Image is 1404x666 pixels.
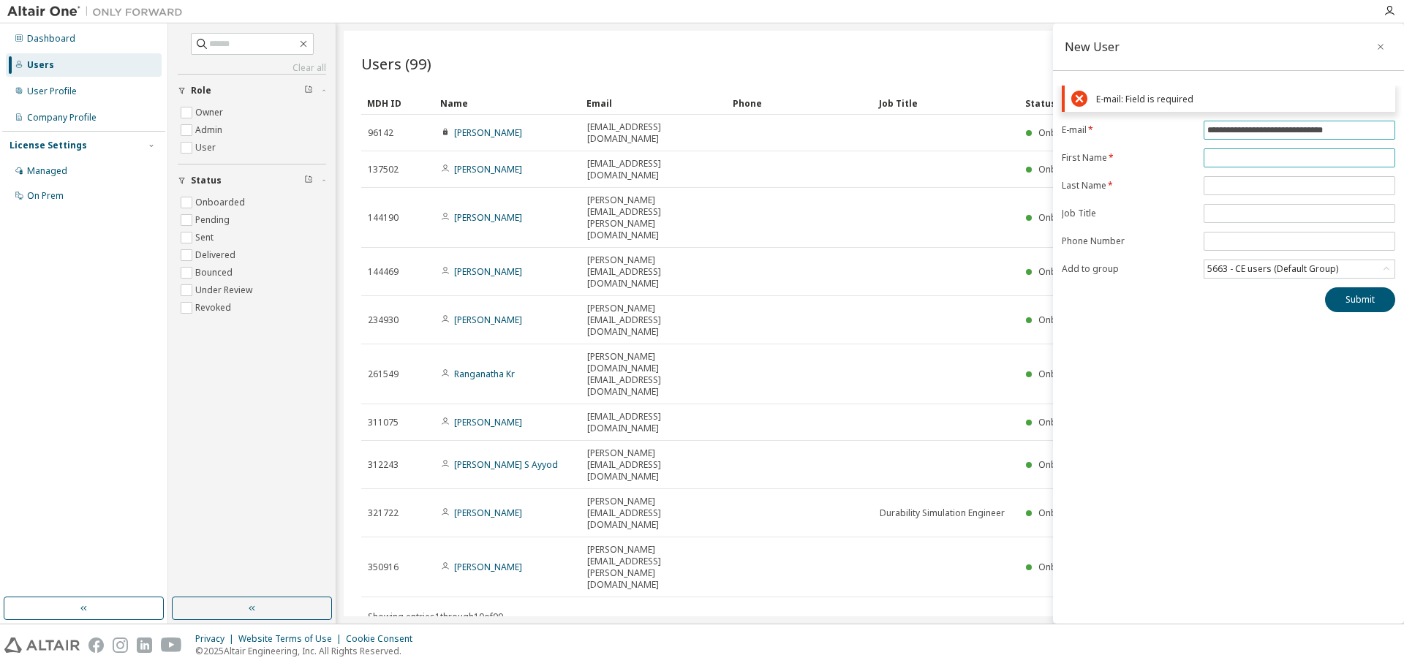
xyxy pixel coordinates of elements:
label: Delivered [195,246,238,264]
a: [PERSON_NAME] [454,126,522,139]
a: [PERSON_NAME] [454,561,522,573]
span: Onboarded [1038,368,1088,380]
span: Showing entries 1 through 10 of 99 [368,610,503,623]
a: [PERSON_NAME] S Ayyod [454,458,558,471]
span: [PERSON_NAME][EMAIL_ADDRESS][DOMAIN_NAME] [587,447,720,483]
span: Onboarded [1038,561,1088,573]
div: 5663 - CE users (Default Group) [1204,260,1394,278]
label: Phone Number [1062,235,1195,247]
div: On Prem [27,190,64,202]
label: Bounced [195,264,235,281]
img: Altair One [7,4,190,19]
label: Owner [195,104,226,121]
label: Admin [195,121,225,139]
label: Onboarded [195,194,248,211]
a: [PERSON_NAME] [454,416,522,428]
div: Job Title [879,91,1014,115]
span: [PERSON_NAME][DOMAIN_NAME][EMAIL_ADDRESS][DOMAIN_NAME] [587,351,720,398]
span: [PERSON_NAME][EMAIL_ADDRESS][DOMAIN_NAME] [587,254,720,290]
span: 261549 [368,368,399,380]
span: Status [191,175,222,186]
a: Ranganatha Kr [454,368,515,380]
label: Pending [195,211,233,229]
div: Cookie Consent [346,633,421,645]
label: Revoked [195,299,234,317]
a: Clear all [178,62,326,74]
div: Managed [27,165,67,177]
div: Dashboard [27,33,75,45]
span: Onboarded [1038,211,1088,224]
div: License Settings [10,140,87,151]
div: Privacy [195,633,238,645]
span: 234930 [368,314,399,326]
p: © 2025 Altair Engineering, Inc. All Rights Reserved. [195,645,421,657]
span: Clear filter [304,175,313,186]
span: Onboarded [1038,458,1088,471]
img: instagram.svg [113,637,128,653]
img: linkedin.svg [137,637,152,653]
a: [PERSON_NAME] [454,507,522,519]
div: MDH ID [367,91,429,115]
div: E-mail: Field is required [1096,94,1389,105]
div: New User [1065,41,1120,53]
div: Phone [733,91,867,115]
span: Users (99) [361,53,431,74]
span: 350916 [368,561,399,573]
div: Website Terms of Use [238,633,346,645]
label: Job Title [1062,208,1195,219]
div: Company Profile [27,112,97,124]
label: Last Name [1062,180,1195,192]
label: First Name [1062,152,1195,164]
div: Name [440,91,575,115]
span: [PERSON_NAME][EMAIL_ADDRESS][PERSON_NAME][DOMAIN_NAME] [587,194,720,241]
span: 144190 [368,212,399,224]
span: 96142 [368,127,393,139]
label: Sent [195,229,216,246]
span: Onboarded [1038,265,1088,278]
span: 312243 [368,459,399,471]
span: Durability Simulation Engineer [880,507,1005,519]
div: Email [586,91,721,115]
div: Users [27,59,54,71]
span: Onboarded [1038,126,1088,139]
span: 321722 [368,507,399,519]
a: [PERSON_NAME] [454,211,522,224]
span: [EMAIL_ADDRESS][DOMAIN_NAME] [587,121,720,145]
span: Onboarded [1038,314,1088,326]
button: Submit [1325,287,1395,312]
span: [EMAIL_ADDRESS][DOMAIN_NAME] [587,158,720,181]
img: altair_logo.svg [4,637,80,653]
div: Status [1025,91,1303,115]
span: Clear filter [304,85,313,97]
span: 311075 [368,417,399,428]
span: Onboarded [1038,507,1088,519]
div: User Profile [27,86,77,97]
div: 5663 - CE users (Default Group) [1205,261,1340,277]
label: E-mail [1062,124,1195,136]
span: [PERSON_NAME][EMAIL_ADDRESS][PERSON_NAME][DOMAIN_NAME] [587,544,720,591]
label: Add to group [1062,263,1195,275]
span: Onboarded [1038,416,1088,428]
span: [PERSON_NAME][EMAIL_ADDRESS][DOMAIN_NAME] [587,303,720,338]
span: [EMAIL_ADDRESS][DOMAIN_NAME] [587,411,720,434]
label: Under Review [195,281,255,299]
span: Onboarded [1038,163,1088,175]
a: [PERSON_NAME] [454,314,522,326]
span: Role [191,85,211,97]
img: youtube.svg [161,637,182,653]
a: [PERSON_NAME] [454,163,522,175]
span: [PERSON_NAME][EMAIL_ADDRESS][DOMAIN_NAME] [587,496,720,531]
img: facebook.svg [88,637,104,653]
a: [PERSON_NAME] [454,265,522,278]
button: Status [178,164,326,197]
label: User [195,139,219,156]
span: 144469 [368,266,399,278]
span: 137502 [368,164,399,175]
button: Role [178,75,326,107]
